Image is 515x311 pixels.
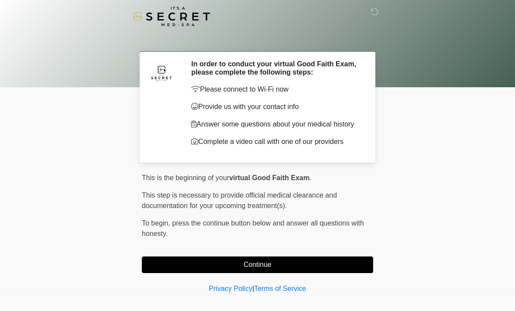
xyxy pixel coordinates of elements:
span: To begin, [142,219,172,227]
p: Provide us with your contact info [191,102,360,112]
a: | [252,285,254,292]
img: It's A Secret Med Spa Logo [133,7,210,26]
span: This step is necessary to provide official medical clearance and documentation for your upcoming ... [142,191,337,209]
p: Answer some questions about your medical history [191,119,360,130]
span: . [309,174,311,181]
span: press the continue button below and answer all questions with honesty. [142,219,364,237]
h2: In order to conduct your virtual Good Faith Exam, please complete the following steps: [191,60,360,76]
img: Agent Avatar [148,60,175,86]
a: Privacy Policy [209,285,253,292]
p: Please connect to Wi-Fi now [191,84,360,95]
button: Continue [142,256,373,273]
h1: ‎ ‎ [135,31,380,48]
p: Complete a video call with one of our providers [191,137,360,147]
a: Terms of Service [254,285,306,292]
span: This is the beginning of your [142,174,229,181]
strong: virtual Good Faith Exam [229,174,309,181]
